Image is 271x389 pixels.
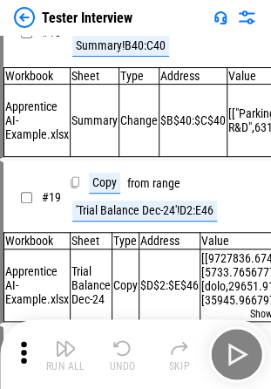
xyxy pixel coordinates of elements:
td: Type [119,68,159,85]
td: Copy [112,249,139,322]
div: 'Trial Balance Dec-24'!D2:E46 [72,201,217,222]
td: $B$40:$C$40 [159,85,227,157]
div: Copy [89,173,120,194]
div: Summary!B40:C40 [72,36,169,57]
img: Support [213,10,227,24]
td: Sheet [71,233,112,249]
div: from [127,177,150,190]
div: Tester Interview [42,10,132,26]
td: Trial Balance Dec-24 [71,249,112,322]
td: $D$2:$E$46 [139,249,200,322]
td: Workbook [4,68,71,85]
td: Workbook [4,233,71,249]
td: Apprentice AI-Example.xlsx [4,249,71,322]
span: # 19 [42,190,61,204]
td: Type [112,233,139,249]
td: Change [119,85,159,157]
td: Sheet [71,68,119,85]
img: Settings menu [236,7,257,28]
div: range [152,177,180,190]
td: Address [139,233,200,249]
td: Apprentice AI-Example.xlsx [4,85,71,157]
td: Address [159,68,227,85]
td: Summary [71,85,119,157]
img: Back [14,7,35,28]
